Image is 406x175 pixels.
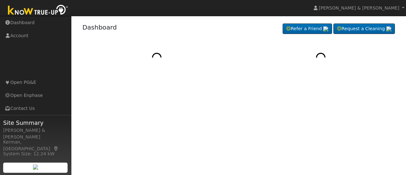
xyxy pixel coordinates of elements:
[386,26,391,31] img: retrieve
[33,165,38,170] img: retrieve
[3,118,68,127] span: Site Summary
[323,26,328,31] img: retrieve
[53,146,59,151] a: Map
[82,24,117,31] a: Dashboard
[333,24,395,34] a: Request a Cleaning
[3,127,68,140] div: [PERSON_NAME] & [PERSON_NAME]
[5,3,71,18] img: Know True-Up
[3,139,68,152] div: Kerman, [GEOGRAPHIC_DATA]
[3,151,68,157] div: System Size: 12.24 kW
[283,24,332,34] a: Refer a Friend
[319,5,399,10] span: [PERSON_NAME] & [PERSON_NAME]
